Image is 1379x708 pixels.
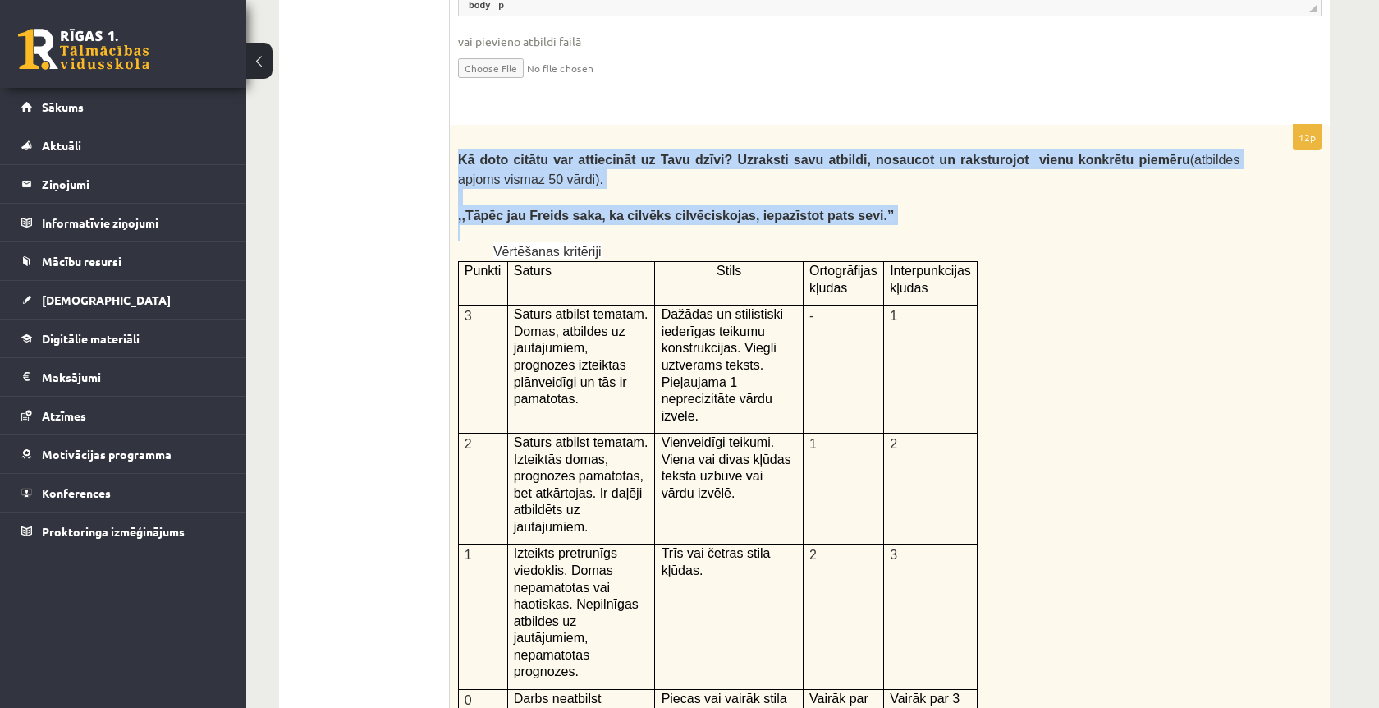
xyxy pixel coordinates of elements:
legend: Informatīvie ziņojumi [42,204,226,241]
span: Motivācijas programma [42,447,172,462]
span: Dažādas un stilistiski iederīgas teikumu konstrukcijas. Viegli uztverams teksts. Pieļaujama 1 nep... [662,307,784,423]
span: Sākums [42,99,84,114]
span: 2 [890,437,897,451]
span: Trīs vai četras stila kļūdas. [662,546,771,577]
span: Kā doto citātu var attiecināt uz Tavu dzīvi? Uzraksti savu atbildi, nosaucot un raksturojot vienu... [458,153,1190,167]
span: 2 [809,548,817,562]
span: 1 [890,309,897,323]
body: Rich Text Editor, wiswyg-editor-user-answer-47433895275440 [16,16,845,141]
a: Digitālie materiāli [21,320,226,357]
span: [DEMOGRAPHIC_DATA] [42,292,171,307]
a: Maksājumi [21,358,226,396]
a: Sākums [21,88,226,126]
span: Proktoringa izmēģinājums [42,524,185,539]
span: 1 [809,437,817,451]
span: Interpunkcijas kļūdas [890,264,971,295]
span: Digitālie materiāli [42,331,140,346]
span: 0 [465,693,472,707]
a: Motivācijas programma [21,435,226,473]
a: Ziņojumi [21,165,226,203]
a: Proktoringa izmēģinājums [21,513,226,550]
span: Saturs atbilst tematam. Domas, atbildes uz jautājumiem, prognozes izteiktas plānveidīgi un tās ir... [514,307,648,406]
span: Ortogrāfijas kļūdas [809,264,877,295]
a: Mācību resursi [21,242,226,280]
body: Rich Text Editor, wiswyg-editor-user-answer-47433921076920 [16,16,845,34]
span: Punkti [465,264,501,278]
body: Rich Text Editor, wiswyg-editor-user-answer-47433984325680 [16,16,845,33]
a: [DEMOGRAPHIC_DATA] [21,281,226,319]
span: 1 [465,548,472,562]
span: Aktuāli [42,138,81,153]
span: 3 [890,548,897,562]
span: Drag to resize [1309,4,1317,12]
a: Informatīvie ziņojumi [21,204,226,241]
a: Aktuāli [21,126,226,164]
span: 2 [465,437,472,451]
a: Rīgas 1. Tālmācības vidusskola [18,29,149,70]
span: Konferences [42,485,111,500]
span: Saturs atbilst tematam. Izteiktās domas, prognozes pamatotas, bet atkārtojas. Ir daļēji atbildēts... [514,435,648,534]
body: Rich Text Editor, wiswyg-editor-user-answer-47434029556820 [16,16,845,49]
span: Izteikts pretrunīgs viedoklis. Domas nepamatotas vai haotiskas. Nepilnīgas atbildes uz jautājumie... [514,546,639,678]
span: - [809,309,813,323]
span: 3 [465,309,472,323]
span: Stils [717,264,741,278]
a: Atzīmes [21,397,226,434]
span: Vienveidīgi teikumi. Viena vai divas kļūdas teksta uzbūvē vai vārdu izvēlē. [662,435,791,500]
body: Rich Text Editor, wiswyg-editor-user-answer-47433916153920 [16,16,845,141]
span: ,,Tāpēc jau Freids saka, ka cilvēks cilvēciskojas, iepazīstot pats sevi.’’ [458,209,894,223]
p: 12p [1293,124,1322,150]
a: Konferences [21,474,226,512]
legend: Maksājumi [42,358,226,396]
span: Vērtēšanas kritēriji [493,245,602,259]
span: Saturs [514,264,552,278]
span: Mācību resursi [42,254,121,269]
span: vai pievieno atbildi failā [458,33,1322,50]
body: Rich Text Editor, wiswyg-editor-user-answer-47434037703560 [16,16,845,34]
span: Atzīmes [42,408,86,423]
legend: Ziņojumi [42,165,226,203]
